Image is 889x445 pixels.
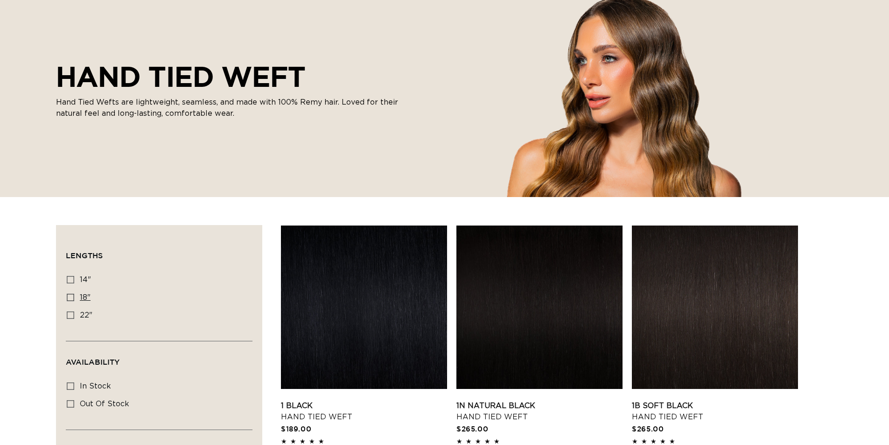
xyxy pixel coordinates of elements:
[80,400,129,408] span: Out of stock
[80,382,111,390] span: In stock
[66,235,252,268] summary: Lengths (0 selected)
[56,97,411,119] p: Hand Tied Wefts are lightweight, seamless, and made with 100% Remy hair. Loved for their natural ...
[56,60,411,93] h2: HAND TIED WEFT
[80,294,91,301] span: 18"
[632,400,798,423] a: 1B Soft Black Hand Tied Weft
[80,276,91,283] span: 14"
[281,400,447,423] a: 1 Black Hand Tied Weft
[456,400,623,423] a: 1N Natural Black Hand Tied Weft
[80,311,92,319] span: 22"
[66,341,252,375] summary: Availability (0 selected)
[66,358,119,366] span: Availability
[66,251,103,260] span: Lengths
